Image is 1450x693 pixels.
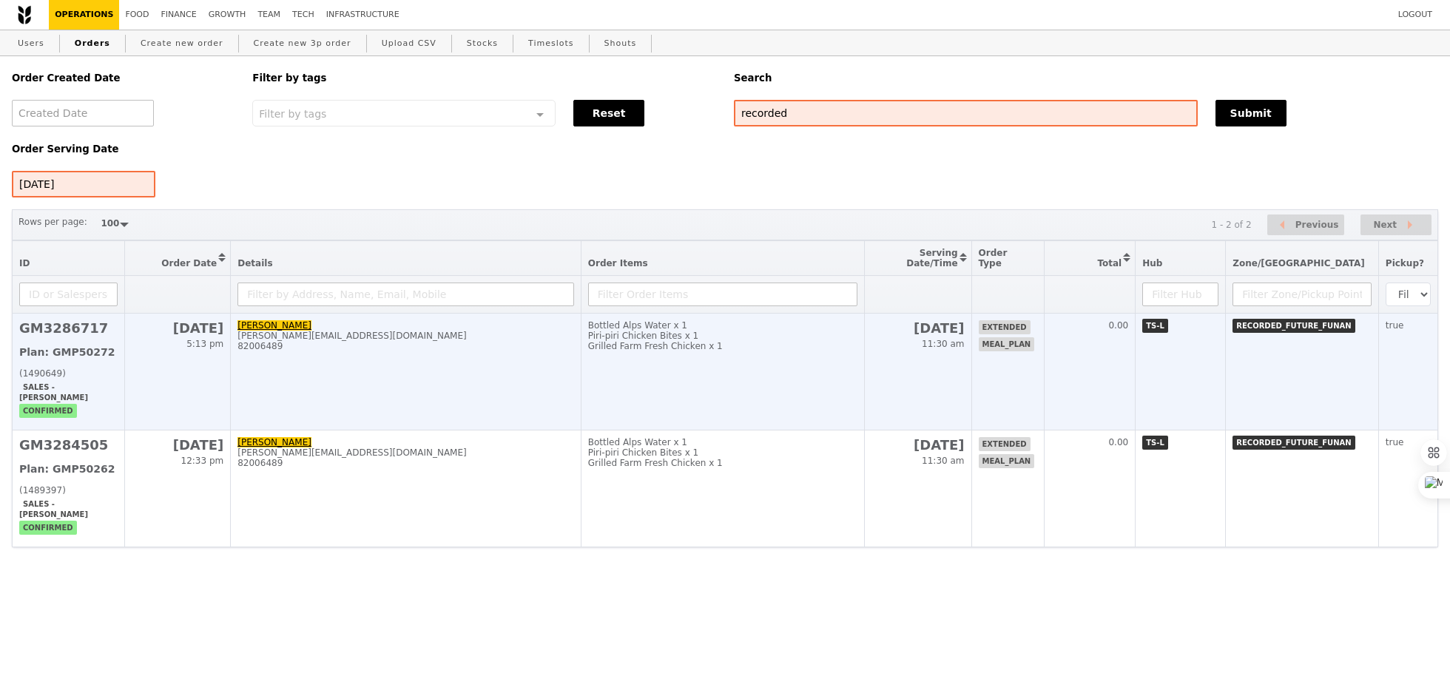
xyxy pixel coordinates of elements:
a: Stocks [461,30,504,57]
span: Hub [1142,258,1162,268]
input: Filter Zone/Pickup Point [1232,283,1372,306]
input: ID or Salesperson name [19,283,118,306]
label: Rows per page: [18,214,87,229]
h2: GM3286717 [19,320,118,336]
button: Next [1360,214,1432,236]
div: Bottled Alps Water x 1 [588,437,857,447]
div: 1 - 2 of 2 [1211,220,1251,230]
a: Upload CSV [376,30,442,57]
h3: Plan: GMP50272 [19,346,118,358]
a: Orders [69,30,116,57]
span: true [1386,437,1404,447]
div: [PERSON_NAME][EMAIL_ADDRESS][DOMAIN_NAME] [237,447,574,458]
span: extended [979,320,1031,334]
span: Zone/[GEOGRAPHIC_DATA] [1232,258,1365,268]
span: ID [19,258,30,268]
button: Reset [573,100,644,126]
h2: [DATE] [871,320,965,336]
div: [PERSON_NAME][EMAIL_ADDRESS][DOMAIN_NAME] [237,331,574,341]
div: Bottled Alps Water x 1 [588,320,857,331]
a: Timeslots [522,30,579,57]
span: Sales - [PERSON_NAME] [19,497,92,521]
button: Submit [1215,100,1287,126]
a: Users [12,30,50,57]
h5: Order Serving Date [12,143,235,155]
span: RECORDED_FUTURE_FUNAN [1232,319,1355,333]
input: Serving Date [12,171,155,197]
span: 11:30 am [922,456,964,466]
span: Next [1373,216,1397,234]
span: true [1386,320,1404,331]
span: RECORDED_FUTURE_FUNAN [1232,436,1355,450]
span: 11:30 am [922,339,964,349]
input: Filter Order Items [588,283,857,306]
img: Grain logo [18,5,31,24]
span: confirmed [19,521,77,535]
h5: Order Created Date [12,72,235,84]
a: Shouts [598,30,643,57]
div: Grilled Farm Fresh Chicken x 1 [588,458,857,468]
div: 82006489 [237,341,574,351]
span: 0.00 [1108,437,1128,447]
span: TS-L [1142,319,1168,333]
input: Filter Hub [1142,283,1218,306]
input: Created Date [12,100,154,126]
span: Order Items [588,258,648,268]
h2: [DATE] [871,437,965,453]
button: Previous [1267,214,1344,236]
div: (1489397) [19,485,118,496]
span: 12:33 pm [181,456,224,466]
div: 82006489 [237,458,574,468]
h2: [DATE] [132,320,223,336]
span: Sales - [PERSON_NAME] [19,380,92,405]
a: Create new 3p order [248,30,357,57]
span: Pickup? [1386,258,1424,268]
a: [PERSON_NAME] [237,320,311,331]
span: extended [979,437,1031,451]
span: 0.00 [1108,320,1128,331]
span: Filter by tags [259,107,326,120]
span: Details [237,258,272,268]
input: Filter by Address, Name, Email, Mobile [237,283,574,306]
span: confirmed [19,404,77,418]
div: Piri-piri Chicken Bites x 1 [588,331,857,341]
h3: Plan: GMP50262 [19,463,118,475]
a: [PERSON_NAME] [237,437,311,447]
h2: GM3284505 [19,437,118,453]
span: Order Type [979,248,1008,268]
span: meal_plan [979,337,1035,351]
span: TS-L [1142,436,1168,450]
div: (1490649) [19,368,118,379]
h5: Search [734,72,1438,84]
div: Piri-piri Chicken Bites x 1 [588,447,857,458]
span: meal_plan [979,454,1035,468]
div: Grilled Farm Fresh Chicken x 1 [588,341,857,351]
input: Search any field [734,100,1198,126]
h2: [DATE] [132,437,223,453]
h5: Filter by tags [252,72,716,84]
span: 5:13 pm [186,339,223,349]
span: Previous [1295,216,1339,234]
a: Create new order [135,30,229,57]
